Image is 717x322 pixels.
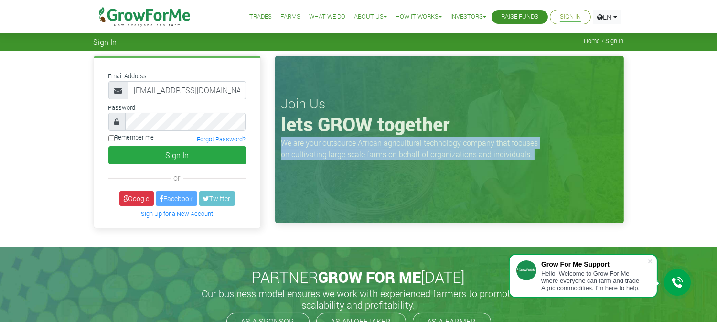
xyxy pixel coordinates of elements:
[108,103,137,112] label: Password:
[119,191,154,206] a: Google
[396,12,442,22] a: How it Works
[94,37,117,46] span: Sign In
[593,10,621,24] a: EN
[108,172,246,183] div: or
[541,270,647,291] div: Hello! Welcome to Grow For Me where everyone can farm and trade Agric commodities. I'm here to help.
[108,135,115,141] input: Remember me
[280,12,300,22] a: Farms
[450,12,486,22] a: Investors
[197,135,246,143] a: Forgot Password?
[192,288,526,311] h5: Our business model ensures we work with experienced farmers to promote scalability and profitabil...
[501,12,538,22] a: Raise Funds
[354,12,387,22] a: About Us
[141,210,213,217] a: Sign Up for a New Account
[249,12,272,22] a: Trades
[97,268,620,286] h2: PARTNER [DATE]
[281,137,544,160] p: We are your outsource African agricultural technology company that focuses on cultivating large s...
[281,113,618,136] h1: lets GROW together
[560,12,581,22] a: Sign In
[309,12,345,22] a: What We Do
[128,81,246,99] input: Email Address
[319,267,421,287] span: GROW FOR ME
[108,146,246,164] button: Sign In
[108,72,149,81] label: Email Address:
[541,260,647,268] div: Grow For Me Support
[281,96,618,112] h3: Join Us
[108,133,154,142] label: Remember me
[584,37,624,44] span: Home / Sign In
